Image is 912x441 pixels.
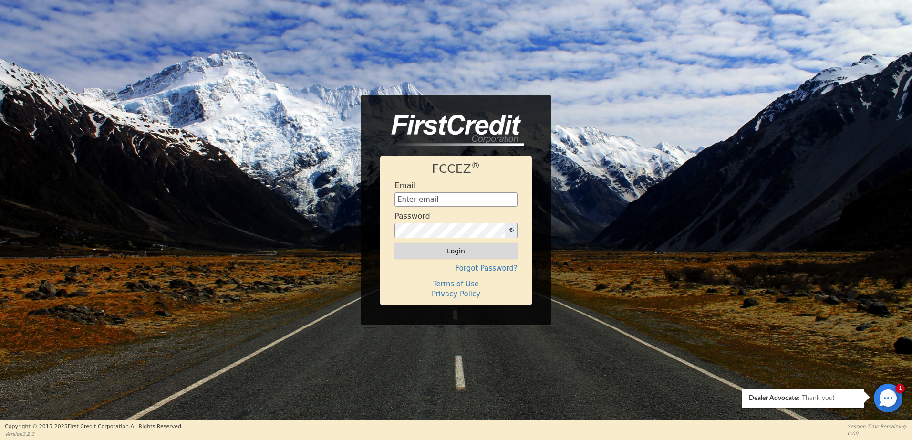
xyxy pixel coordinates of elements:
p: Copyright © 2015- 2025 First Credit Corporation. [5,423,183,431]
p: Version 3.2.3 [5,430,183,438]
h1: FCCEZ [394,162,518,176]
input: password [394,223,505,238]
button: Login [394,243,518,259]
img: logo-CMu_cnol.png [380,115,524,146]
h4: Privacy Policy [394,290,518,298]
span: Dealer Advocate: [749,395,799,401]
h4: Forgot Password? [394,264,518,273]
div: Thank you! [749,395,857,401]
input: Enter email [394,192,518,207]
h4: Terms of Use [394,280,518,288]
h4: Email [394,181,415,190]
h4: Password [394,211,430,220]
p: 0:00 [848,430,907,437]
sup: ® [471,160,480,170]
span: All Rights Reserved. [130,423,183,430]
div: 1 [895,384,905,393]
p: Session Time Remaining: [848,423,907,430]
